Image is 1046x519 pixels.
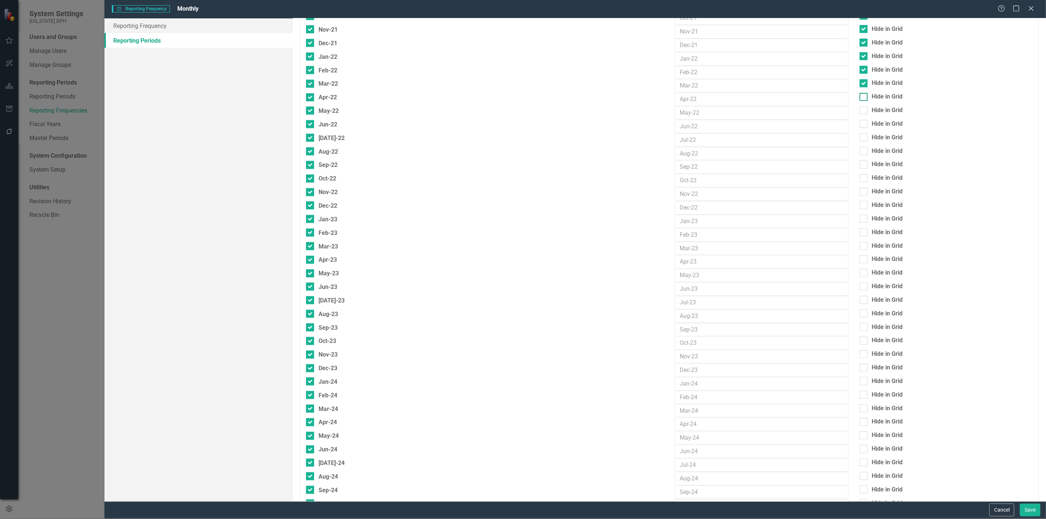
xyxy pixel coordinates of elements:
[319,39,337,48] div: Dec-21
[989,504,1014,516] button: Cancel
[319,458,345,468] div: [DATE]-24
[675,445,848,458] input: Jun-24
[319,269,339,278] div: May-23
[675,323,848,337] input: Sep-23
[319,25,338,34] div: Nov-21
[319,147,338,156] div: Aug-22
[675,106,848,120] input: May-22
[177,5,199,12] span: Monthly
[872,350,903,358] div: Hide in Grid
[872,215,903,223] div: Hide in Grid
[319,174,336,183] div: Oct-22
[319,282,337,291] div: Jun-23
[675,269,848,282] input: May-23
[104,18,293,33] a: Reporting Frequency
[675,499,848,513] input: Oct-24
[319,377,337,386] div: Jan-24
[675,377,848,391] input: Jan-24
[675,228,848,242] input: Feb-23
[319,309,338,319] div: Aug-23
[319,242,338,251] div: Mar-23
[872,499,903,508] div: Hide in Grid
[675,255,848,269] input: Apr-23
[872,418,903,426] div: Hide in Grid
[872,269,903,277] div: Hide in Grid
[675,431,848,445] input: May-24
[872,377,903,386] div: Hide in Grid
[872,201,903,210] div: Hide in Grid
[872,174,903,182] div: Hide in Grid
[872,472,903,480] div: Hide in Grid
[319,201,337,210] div: Dec-22
[872,445,903,453] div: Hide in Grid
[319,431,339,440] div: May-24
[319,66,337,75] div: Feb-22
[675,66,848,79] input: Feb-22
[319,52,337,61] div: Jan-22
[675,187,848,201] input: Nov-22
[319,120,337,129] div: Jun-22
[319,160,338,169] div: Sep-22
[319,336,336,346] div: Oct-23
[872,187,903,196] div: Hide in Grid
[872,242,903,250] div: Hide in Grid
[319,391,337,400] div: Feb-24
[675,472,848,486] input: Aug-24
[872,255,903,264] div: Hide in Grid
[319,93,337,102] div: Apr-22
[319,472,338,481] div: Aug-24
[675,418,848,431] input: Apr-24
[319,418,337,427] div: Apr-24
[675,391,848,404] input: Feb-24
[872,336,903,345] div: Hide in Grid
[872,431,903,440] div: Hide in Grid
[319,350,338,359] div: Nov-23
[319,364,337,373] div: Dec-23
[319,404,338,414] div: Mar-24
[319,296,345,305] div: [DATE]-23
[319,228,337,237] div: Feb-23
[319,499,336,508] div: Oct-24
[675,133,848,147] input: Jul-22
[319,79,338,88] div: Mar-22
[675,174,848,187] input: Oct-22
[319,187,338,197] div: Nov-22
[872,147,903,155] div: Hide in Grid
[675,52,848,66] input: Jan-22
[872,79,903,87] div: Hide in Grid
[319,323,338,332] div: Sep-23
[675,25,848,39] input: Nov-21
[872,66,903,74] div: Hide in Grid
[872,309,903,318] div: Hide in Grid
[675,79,848,93] input: Mar-22
[872,160,903,169] div: Hide in Grid
[675,404,848,418] input: Mar-24
[675,296,848,309] input: Jul-23
[872,133,903,142] div: Hide in Grid
[675,215,848,228] input: Jan-23
[872,282,903,291] div: Hide in Grid
[319,445,337,454] div: Jun-24
[319,106,339,115] div: May-22
[675,242,848,255] input: Mar-23
[872,52,903,61] div: Hide in Grid
[675,11,848,25] input: Oct-21
[675,201,848,215] input: Dec-22
[675,350,848,364] input: Nov-23
[319,486,338,495] div: Sep-24
[872,486,903,494] div: Hide in Grid
[675,486,848,499] input: Sep-24
[675,93,848,106] input: Apr-22
[872,364,903,372] div: Hide in Grid
[675,147,848,161] input: Aug-22
[872,120,903,128] div: Hide in Grid
[675,160,848,174] input: Sep-22
[319,255,337,264] div: Apr-23
[675,336,848,350] input: Oct-23
[872,296,903,304] div: Hide in Grid
[675,309,848,323] input: Aug-23
[872,93,903,101] div: Hide in Grid
[872,228,903,237] div: Hide in Grid
[872,323,903,332] div: Hide in Grid
[872,39,903,47] div: Hide in Grid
